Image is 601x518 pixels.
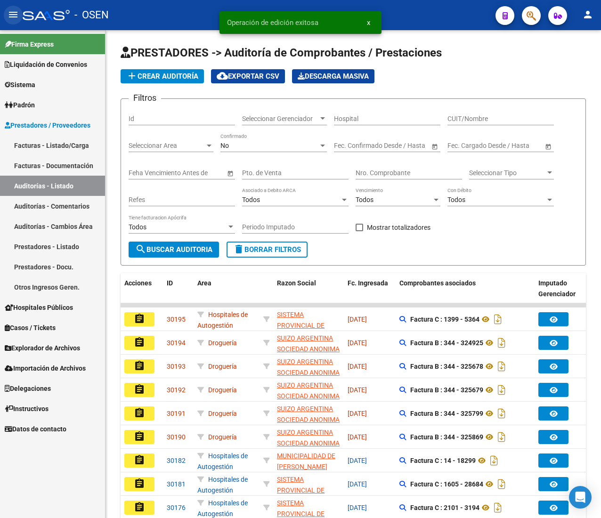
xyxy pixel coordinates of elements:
div: - 30691822849 [277,474,340,494]
span: Todos [447,196,465,203]
span: 30181 [167,480,186,488]
mat-icon: assignment [134,360,145,372]
span: Buscar Auditoria [135,245,212,254]
span: Fc. Ingresada [348,279,388,287]
strong: Factura C : 2101 - 3194 [410,504,479,511]
mat-icon: add [126,70,138,81]
span: Importación de Archivos [5,363,86,373]
span: Descarga Masiva [298,72,369,81]
span: [DATE] [348,363,367,370]
datatable-header-cell: Comprobantes asociados [396,273,535,315]
span: SISTEMA PROVINCIAL DE SALUD [277,476,325,505]
span: SUIZO ARGENTINA SOCIEDAD ANONIMA [277,429,340,447]
strong: Factura B : 344 - 325678 [410,363,483,370]
span: 30191 [167,410,186,417]
span: MUNICIPALIDAD DE [PERSON_NAME] [277,452,335,470]
button: Borrar Filtros [227,242,308,258]
span: [DATE] [348,433,367,441]
app-download-masive: Descarga masiva de comprobantes (adjuntos) [292,69,374,83]
datatable-header-cell: Imputado Gerenciador [535,273,586,315]
div: - 30691822849 [277,309,340,329]
span: Sistema [5,80,35,90]
span: [DATE] [348,410,367,417]
span: Droguería [208,363,237,370]
strong: Factura B : 344 - 325869 [410,433,483,441]
span: Acciones [124,279,152,287]
button: Exportar CSV [211,69,285,83]
strong: Factura B : 344 - 324925 [410,339,483,347]
h3: Filtros [129,91,161,105]
div: - 30691822849 [277,498,340,518]
span: Area [197,279,211,287]
i: Descargar documento [495,406,508,421]
datatable-header-cell: Acciones [121,273,163,315]
strong: Factura C : 1605 - 28684 [410,480,483,488]
span: Hospitales de Autogestión [197,452,248,470]
span: Imputado Gerenciador [538,279,576,298]
i: Descargar documento [492,312,504,327]
datatable-header-cell: ID [163,273,194,315]
strong: Factura C : 14 - 18299 [410,457,476,464]
span: Padrón [5,100,35,110]
button: x [359,14,378,31]
span: Hospitales de Autogestión [197,476,248,494]
span: Razon Social [277,279,316,287]
span: No [220,142,229,149]
span: Seleccionar Gerenciador [242,115,318,123]
strong: Factura C : 1399 - 5364 [410,316,479,323]
i: Descargar documento [495,359,508,374]
span: Mostrar totalizadores [367,222,430,233]
mat-icon: assignment [134,384,145,395]
span: SUIZO ARGENTINA SOCIEDAD ANONIMA [277,358,340,376]
button: Open calendar [225,168,235,178]
span: - OSEN [74,5,109,25]
mat-icon: assignment [134,337,145,348]
mat-icon: cloud_download [217,70,228,81]
span: [DATE] [348,504,367,511]
span: Todos [129,223,146,231]
mat-icon: search [135,243,146,255]
div: - 30516968431 [277,404,340,423]
span: Liquidación de Convenios [5,59,87,70]
input: End date [485,142,531,150]
span: Casos / Tickets [5,323,56,333]
span: SISTEMA PROVINCIAL DE SALUD [277,311,325,340]
div: - 30516968431 [277,427,340,447]
span: Delegaciones [5,383,51,394]
i: Descargar documento [488,453,500,468]
strong: Factura B : 344 - 325799 [410,410,483,417]
mat-icon: assignment [134,407,145,419]
span: SUIZO ARGENTINA SOCIEDAD ANONIMA [277,334,340,353]
strong: Factura B : 344 - 325679 [410,386,483,394]
span: Hospitales de Autogestión [197,499,248,518]
datatable-header-cell: Fc. Ingresada [344,273,396,315]
mat-icon: person [582,9,593,20]
span: Comprobantes asociados [399,279,476,287]
button: Buscar Auditoria [129,242,219,258]
span: 30190 [167,433,186,441]
div: - 30652381894 [277,451,340,470]
span: Prestadores / Proveedores [5,120,90,130]
span: Hospitales de Autogestión [197,311,248,329]
div: Open Intercom Messenger [569,486,592,509]
span: Todos [356,196,374,203]
input: Start date [447,142,477,150]
span: Todos [242,196,260,203]
span: [DATE] [348,339,367,347]
span: Borrar Filtros [233,245,301,254]
i: Descargar documento [495,335,508,350]
mat-icon: assignment [134,454,145,466]
button: Open calendar [543,141,553,151]
span: 30182 [167,457,186,464]
span: Droguería [208,433,237,441]
span: SUIZO ARGENTINA SOCIEDAD ANONIMA [277,405,340,423]
span: Droguería [208,386,237,394]
span: 30192 [167,386,186,394]
datatable-header-cell: Razon Social [273,273,344,315]
span: ID [167,279,173,287]
span: Instructivos [5,404,49,414]
input: End date [371,142,417,150]
mat-icon: delete [233,243,244,255]
span: Crear Auditoría [126,72,198,81]
span: [DATE] [348,316,367,323]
